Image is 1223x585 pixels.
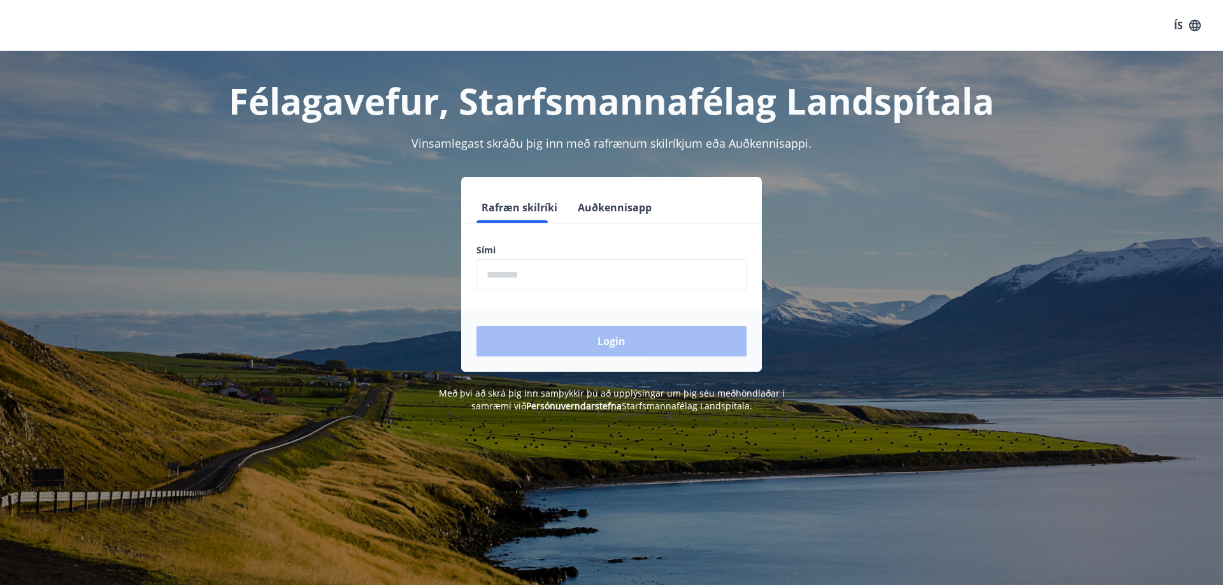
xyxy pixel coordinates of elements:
label: Sími [476,244,747,257]
button: ÍS [1167,14,1208,37]
button: Auðkennisapp [573,192,657,223]
span: Vinsamlegast skráðu þig inn með rafrænum skilríkjum eða Auðkennisappi. [411,136,812,151]
a: Persónuverndarstefna [526,400,622,412]
span: Með því að skrá þig inn samþykkir þú að upplýsingar um þig séu meðhöndlaðar í samræmi við Starfsm... [439,387,785,412]
button: Rafræn skilríki [476,192,562,223]
h1: Félagavefur, Starfsmannafélag Landspítala [168,76,1055,125]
